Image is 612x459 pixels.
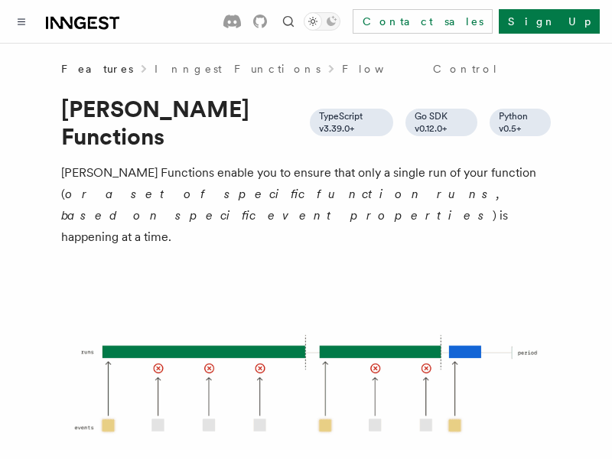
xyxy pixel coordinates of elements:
[12,12,31,31] button: Toggle navigation
[61,162,551,248] p: [PERSON_NAME] Functions enable you to ensure that only a single run of your function ( ) is happe...
[415,110,468,135] span: Go SDK v0.12.0+
[61,61,133,76] span: Features
[342,61,499,76] a: Flow Control
[304,12,340,31] button: Toggle dark mode
[155,61,321,76] a: Inngest Functions
[499,9,600,34] a: Sign Up
[279,12,298,31] button: Find something...
[61,95,551,150] h1: [PERSON_NAME] Functions
[353,9,493,34] a: Contact sales
[61,187,500,223] em: or a set of specific function runs, based on specific event properties
[319,110,384,135] span: TypeScript v3.39.0+
[499,110,542,135] span: Python v0.5+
